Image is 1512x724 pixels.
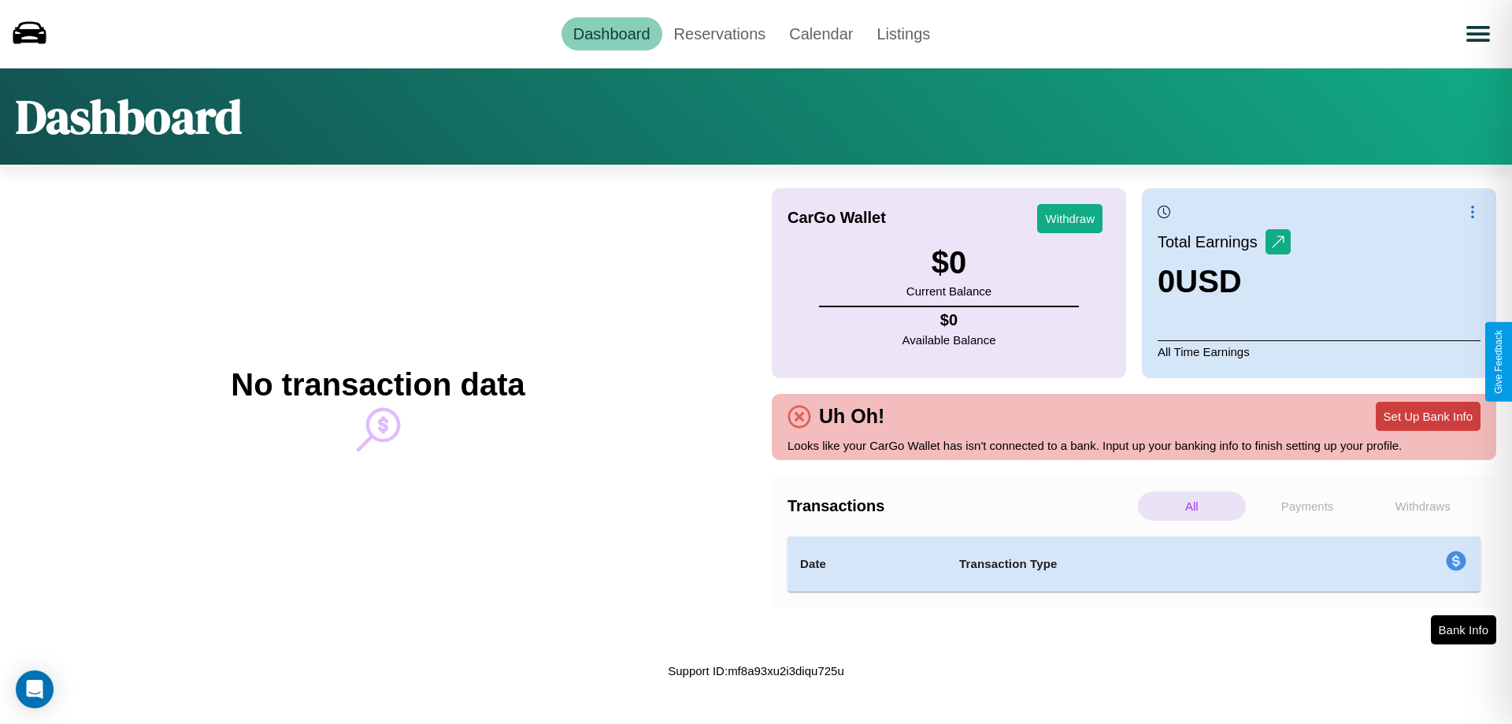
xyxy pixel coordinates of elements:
[906,280,991,302] p: Current Balance
[959,555,1317,574] h4: Transaction Type
[1037,204,1102,233] button: Withdraw
[668,660,844,681] p: Support ID: mf8a93xu2i3diqu725u
[787,497,1134,515] h4: Transactions
[1431,615,1496,644] button: Bank Info
[1138,492,1246,521] p: All
[1376,402,1480,431] button: Set Up Bank Info
[662,17,778,50] a: Reservations
[902,329,996,351] p: Available Balance
[231,367,524,403] h2: No transaction data
[561,17,662,50] a: Dashboard
[906,245,991,280] h3: $ 0
[16,670,54,708] div: Open Intercom Messenger
[777,17,865,50] a: Calendar
[1158,228,1266,256] p: Total Earnings
[902,311,996,329] h4: $ 0
[1254,492,1362,521] p: Payments
[1369,492,1477,521] p: Withdraws
[1158,340,1480,362] p: All Time Earnings
[811,405,892,428] h4: Uh Oh!
[787,537,1480,592] table: simple table
[1493,330,1504,394] div: Give Feedback
[865,17,942,50] a: Listings
[787,209,886,227] h4: CarGo Wallet
[800,555,934,574] h4: Date
[1158,264,1291,299] h3: 0 USD
[787,435,1480,456] p: Looks like your CarGo Wallet has isn't connected to a bank. Input up your banking info to finish ...
[1456,12,1500,56] button: Open menu
[16,84,242,149] h1: Dashboard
